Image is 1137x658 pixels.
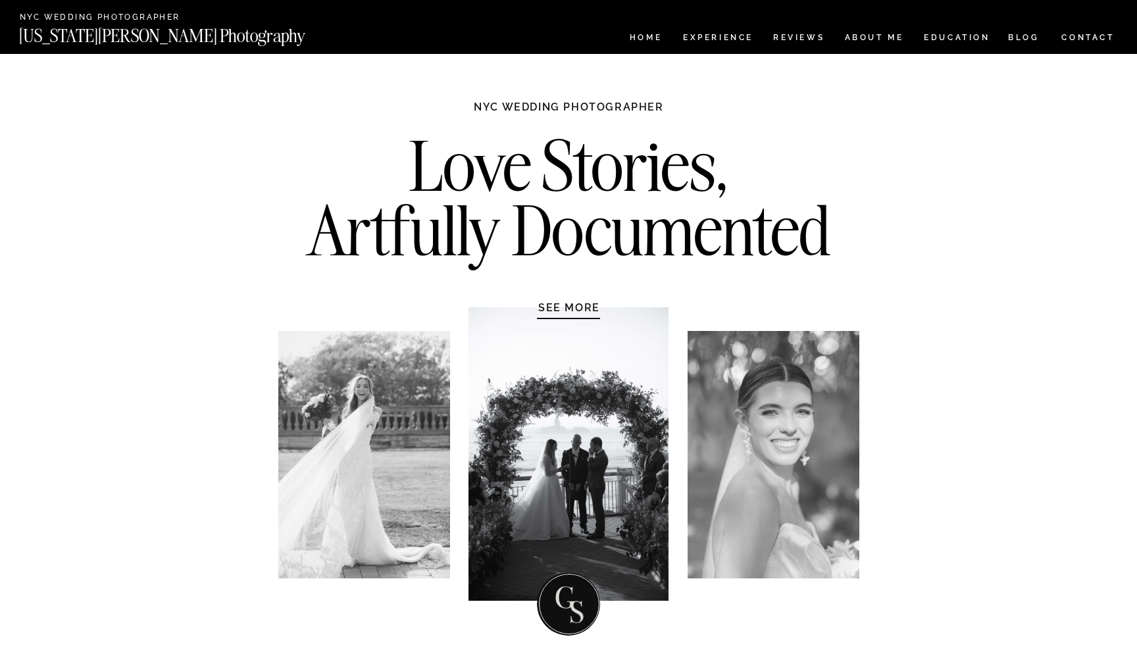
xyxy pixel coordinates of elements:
h2: Love Stories, Artfully Documented [293,134,845,272]
a: BLOG [1008,34,1040,45]
a: [US_STATE][PERSON_NAME] Photography [19,27,349,38]
a: EDUCATION [922,34,992,45]
a: ABOUT ME [844,34,904,45]
a: Experience [683,34,752,45]
a: NYC Wedding Photographer [20,13,218,23]
a: REVIEWS [773,34,822,45]
a: CONTACT [1061,30,1115,45]
a: HOME [627,34,665,45]
h1: NYC WEDDING PHOTOGRAPHER [445,100,692,126]
a: SEE MORE [507,301,632,314]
